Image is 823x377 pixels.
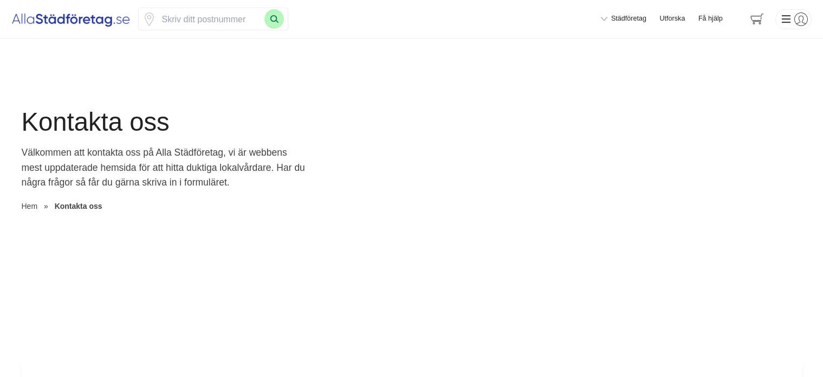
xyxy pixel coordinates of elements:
img: Alla Städföretag [11,10,131,28]
input: Skriv ditt postnummer [156,8,264,30]
p: Välkommen att kontakta oss på Alla Städföretag, vi är webbens mest uppdaterade hemsida för att hi... [22,145,308,195]
span: » [44,200,48,212]
a: Utforska [660,14,685,24]
nav: Breadcrumb [22,200,308,212]
button: Sök med postnummer [264,9,284,29]
h1: Kontakta oss [22,107,340,145]
a: Kontakta oss [55,202,102,210]
span: Städföretag [611,14,646,24]
span: navigation-cart [743,10,772,29]
span: Klicka för att använda din position. [142,12,156,26]
span: Få hjälp [698,14,723,24]
svg: Pin / Karta [142,12,156,26]
a: Hem [22,202,38,210]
